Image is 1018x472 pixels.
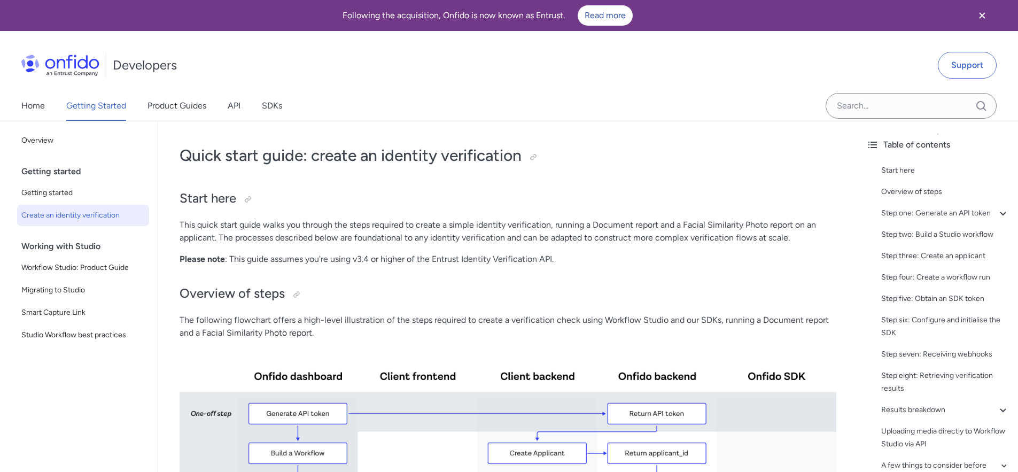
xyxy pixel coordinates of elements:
h1: Developers [113,57,177,74]
a: Read more [578,5,633,26]
button: Close banner [962,2,1002,29]
a: Step seven: Receiving webhooks [881,348,1009,361]
h2: Overview of steps [180,285,836,303]
a: Start here [881,164,1009,177]
a: Getting Started [66,91,126,121]
img: Onfido Logo [21,55,99,76]
a: API [228,91,240,121]
p: : This guide assumes you're using v3.4 or higher of the Entrust Identity Verification API. [180,253,836,266]
h2: Start here [180,190,836,208]
svg: Close banner [976,9,989,22]
a: Step one: Generate an API token [881,207,1009,220]
div: Table of contents [866,138,1009,151]
span: Getting started [21,187,145,199]
a: Step five: Obtain an SDK token [881,292,1009,305]
span: Migrating to Studio [21,284,145,297]
p: This quick start guide walks you through the steps required to create a simple identity verificat... [180,219,836,244]
div: Working with Studio [21,236,153,257]
a: Step four: Create a workflow run [881,271,1009,284]
strong: Please note [180,254,225,264]
a: Studio Workflow best practices [17,324,149,346]
a: Getting started [17,182,149,204]
a: Create an identity verification [17,205,149,226]
input: Onfido search input field [826,93,997,119]
a: Overview [17,130,149,151]
span: Studio Workflow best practices [21,329,145,342]
a: Step two: Build a Studio workflow [881,228,1009,241]
a: Uploading media directly to Workflow Studio via API [881,425,1009,451]
a: Product Guides [147,91,206,121]
div: Following the acquisition, Onfido is now known as Entrust. [13,5,962,26]
a: Workflow Studio: Product Guide [17,257,149,278]
a: Step eight: Retrieving verification results [881,369,1009,395]
span: Overview [21,134,145,147]
span: Smart Capture Link [21,306,145,319]
a: Step six: Configure and initialise the SDK [881,314,1009,339]
a: Home [21,91,45,121]
a: Smart Capture Link [17,302,149,323]
a: Support [938,52,997,79]
a: Overview of steps [881,185,1009,198]
div: Getting started [21,161,153,182]
span: Create an identity verification [21,209,145,222]
span: Workflow Studio: Product Guide [21,261,145,274]
a: Migrating to Studio [17,280,149,301]
a: Step three: Create an applicant [881,250,1009,262]
p: The following flowchart offers a high-level illustration of the steps required to create a verifi... [180,314,836,339]
a: SDKs [262,91,282,121]
a: Results breakdown [881,404,1009,416]
h1: Quick start guide: create an identity verification [180,145,836,166]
